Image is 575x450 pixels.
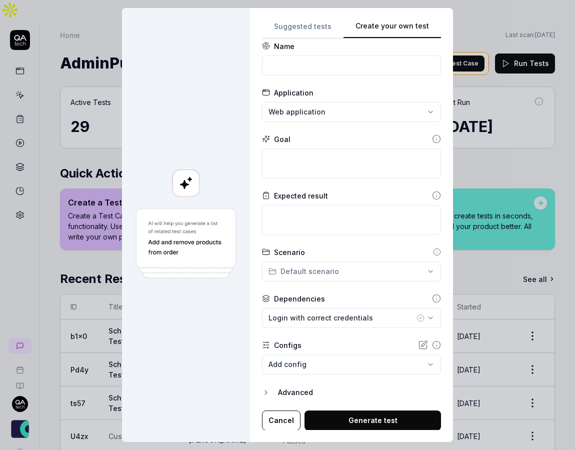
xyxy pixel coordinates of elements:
[268,312,414,323] div: Login with correct credentials
[274,134,290,144] div: Goal
[274,87,313,98] div: Application
[262,410,300,430] button: Cancel
[274,247,305,257] div: Scenario
[262,386,441,398] button: Advanced
[274,340,301,350] div: Configs
[274,41,294,51] div: Name
[304,410,441,430] button: Generate test
[262,20,343,38] button: Suggested tests
[278,386,441,398] div: Advanced
[262,102,441,122] button: Web application
[262,261,441,281] button: Default scenario
[343,20,441,38] button: Create your own test
[268,266,339,276] div: Default scenario
[134,207,238,280] img: Generate a test using AI
[262,308,441,328] button: Login with correct credentials
[274,190,328,201] div: Expected result
[268,106,325,117] span: Web application
[274,293,325,304] div: Dependencies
